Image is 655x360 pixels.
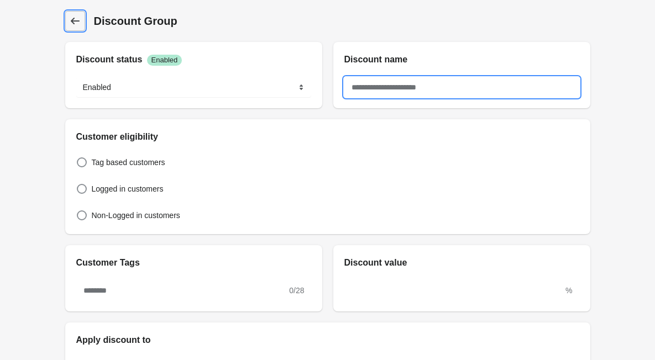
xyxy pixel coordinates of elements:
h2: Discount status [76,53,143,66]
h2: Discount name [344,53,579,66]
div: % [565,284,572,297]
span: Non-Logged in customers [92,210,180,221]
h2: Apply discount to [76,333,579,347]
span: Tag based customers [92,157,165,168]
h1: Discount Group [94,13,590,29]
span: Logged in customers [92,183,164,194]
a: Discount Group [65,11,85,31]
h2: Customer Tags [76,256,311,269]
span: Enabled [151,56,178,65]
h2: Customer eligibility [76,130,579,144]
h2: Discount value [344,256,579,269]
